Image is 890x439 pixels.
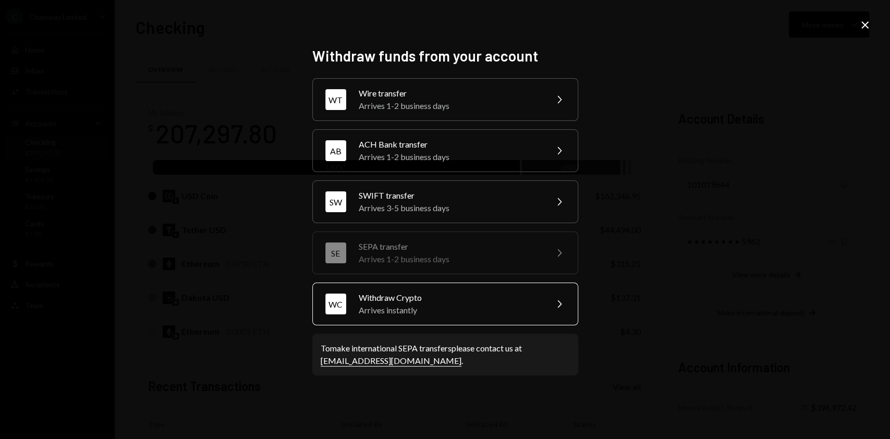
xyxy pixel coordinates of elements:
div: Withdraw Crypto [359,291,540,304]
div: SW [325,191,346,212]
div: AB [325,140,346,161]
div: SE [325,242,346,263]
div: WC [325,294,346,314]
button: WTWire transferArrives 1-2 business days [312,78,578,121]
button: ABACH Bank transferArrives 1-2 business days [312,129,578,172]
div: WT [325,89,346,110]
h2: Withdraw funds from your account [312,46,578,66]
div: Arrives 1-2 business days [359,100,540,112]
div: ACH Bank transfer [359,138,540,151]
button: WCWithdraw CryptoArrives instantly [312,283,578,325]
div: Arrives instantly [359,304,540,316]
div: SWIFT transfer [359,189,540,202]
div: Arrives 1-2 business days [359,151,540,163]
div: To make international SEPA transfers please contact us at . [321,342,570,367]
button: SESEPA transferArrives 1-2 business days [312,231,578,274]
div: Arrives 1-2 business days [359,253,540,265]
div: Arrives 3-5 business days [359,202,540,214]
button: SWSWIFT transferArrives 3-5 business days [312,180,578,223]
div: SEPA transfer [359,240,540,253]
a: [EMAIL_ADDRESS][DOMAIN_NAME] [321,356,461,367]
div: Wire transfer [359,87,540,100]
